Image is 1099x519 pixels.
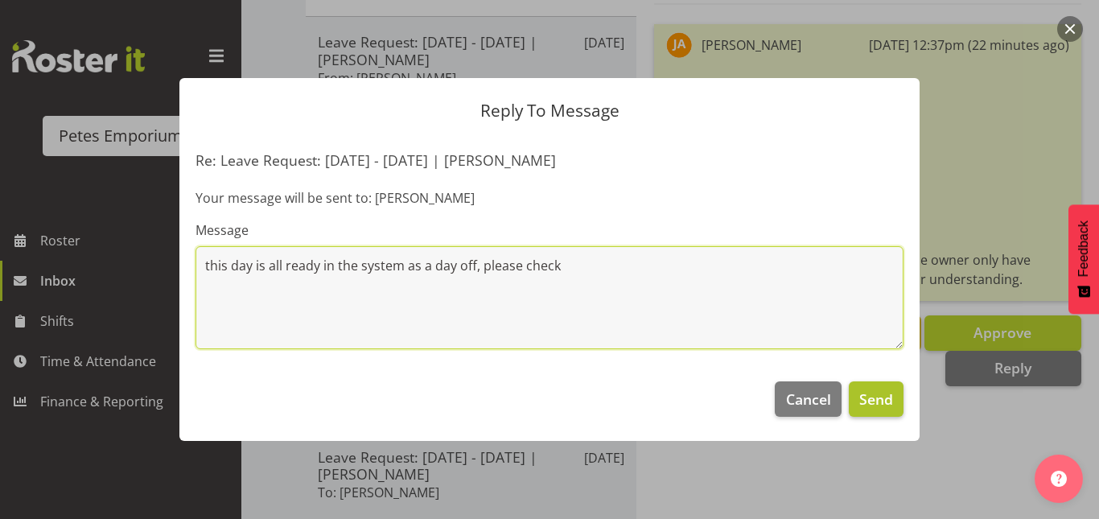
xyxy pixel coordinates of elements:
p: Your message will be sent to: [PERSON_NAME] [196,188,903,208]
button: Feedback - Show survey [1068,204,1099,314]
label: Message [196,220,903,240]
span: Feedback [1076,220,1091,277]
span: Cancel [786,389,831,410]
img: help-xxl-2.png [1051,471,1067,487]
button: Cancel [775,381,841,417]
p: Reply To Message [196,102,903,119]
span: Send [859,389,893,410]
h5: Re: Leave Request: [DATE] - [DATE] | [PERSON_NAME] [196,151,903,169]
button: Send [849,381,903,417]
